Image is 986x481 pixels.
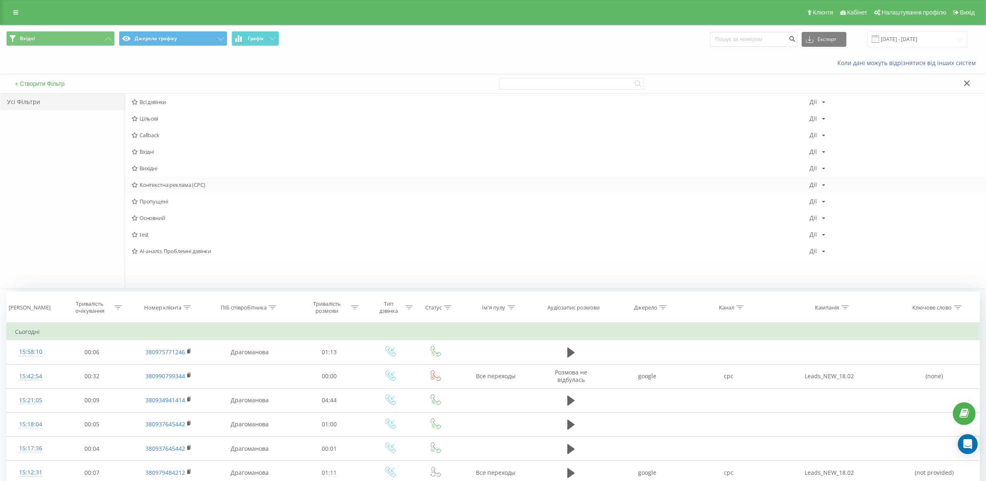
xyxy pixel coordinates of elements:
[231,31,279,46] button: Графік
[810,149,817,155] div: Дії
[119,31,227,46] button: Джерела трафіку
[55,364,130,388] td: 00:32
[15,440,46,457] div: 15:17:36
[132,165,810,171] span: Вихідні
[810,248,817,254] div: Дії
[55,388,130,412] td: 00:09
[547,304,600,311] div: Аудіозапис розмови
[144,304,181,311] div: Номер клієнта
[0,94,125,110] div: Усі Фільтри
[207,388,292,412] td: Драгоманова
[132,132,810,138] span: Callback
[847,9,868,16] span: Кабінет
[688,364,769,388] td: cpc
[292,388,366,412] td: 04:44
[425,304,442,311] div: Статус
[145,348,185,356] a: 380975771246
[132,149,810,155] span: Вхідні
[305,300,349,314] div: Тривалість розмови
[55,412,130,436] td: 00:05
[132,248,810,254] span: AI-аналіз. Проблемні дзвінки
[221,304,267,311] div: ПІБ співробітника
[145,396,185,404] a: 380934941414
[913,304,952,311] div: Ключове слово
[145,372,185,380] a: 380990799344
[132,232,810,237] span: test
[207,340,292,364] td: Драгоманова
[20,35,35,42] span: Вхідні
[810,215,817,221] div: Дії
[9,304,51,311] div: [PERSON_NAME]
[132,99,810,105] span: Всі дзвінки
[607,364,688,388] td: google
[482,304,506,311] div: Ім'я пулу
[207,437,292,461] td: Драгоманова
[55,340,130,364] td: 00:06
[132,182,810,188] span: Контекстна реклама (CPC)
[7,324,980,340] td: Сьогодні
[248,36,264,41] span: Графік
[889,364,979,388] td: (none)
[810,165,817,171] div: Дії
[145,445,185,452] a: 380937645442
[68,300,112,314] div: Тривалість очікування
[145,469,185,476] a: 380979484212
[15,392,46,408] div: 15:21:05
[145,420,185,428] a: 380937645442
[555,368,587,384] span: Розмова не відбулась
[802,32,846,47] button: Експорт
[55,437,130,461] td: 00:04
[813,9,833,16] span: Клієнти
[810,182,817,188] div: Дії
[958,434,978,454] div: Open Intercom Messenger
[882,9,946,16] span: Налаштування профілю
[292,340,366,364] td: 01:13
[457,364,535,388] td: Все переходы
[15,344,46,360] div: 15:58:10
[15,416,46,433] div: 15:18:04
[815,304,839,311] div: Кампанія
[837,59,980,67] a: Коли дані можуть відрізнятися вiд інших систем
[719,304,734,311] div: Канал
[292,437,366,461] td: 00:01
[710,32,798,47] input: Пошук за номером
[207,412,292,436] td: Драгоманова
[374,300,403,314] div: Тип дзвінка
[810,198,817,204] div: Дії
[960,9,975,16] span: Вихід
[810,99,817,105] div: Дії
[292,412,366,436] td: 01:00
[810,232,817,237] div: Дії
[6,31,115,46] button: Вхідні
[132,215,810,221] span: Основний
[810,116,817,121] div: Дії
[132,198,810,204] span: Пропущені
[769,364,889,388] td: Leads_NEW_18.02
[15,464,46,481] div: 15:12:31
[15,368,46,384] div: 15:42:54
[961,80,973,88] button: Закрити
[634,304,657,311] div: Джерело
[12,80,67,87] button: + Створити Фільтр
[292,364,366,388] td: 00:00
[810,132,817,138] div: Дії
[132,116,810,121] span: Цільові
